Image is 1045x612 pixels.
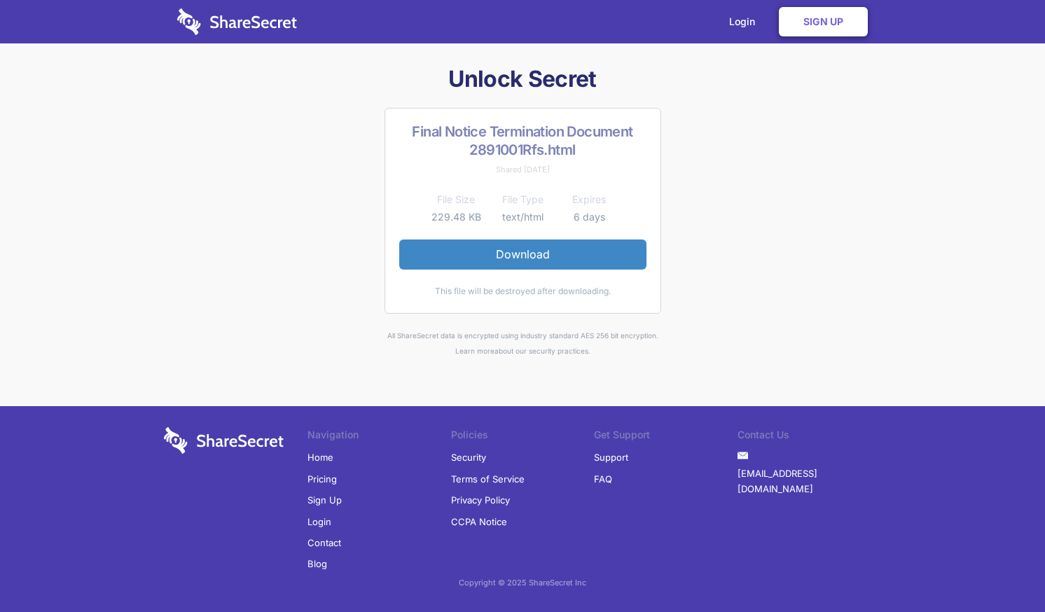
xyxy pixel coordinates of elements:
a: Sign Up [307,489,342,510]
a: Privacy Policy [451,489,510,510]
a: Terms of Service [451,468,525,489]
a: [EMAIL_ADDRESS][DOMAIN_NAME] [738,463,881,500]
li: Policies [451,427,595,447]
a: Home [307,447,333,468]
a: CCPA Notice [451,511,507,532]
th: File Size [423,191,490,208]
img: logo-wordmark-white-trans-d4663122ce5f474addd5e946df7df03e33cb6a1c49d2221995e7729f52c070b2.svg [177,8,297,35]
img: logo-wordmark-white-trans-d4663122ce5f474addd5e946df7df03e33cb6a1c49d2221995e7729f52c070b2.svg [164,427,284,454]
a: FAQ [594,468,612,489]
div: All ShareSecret data is encrypted using industry standard AES 256 bit encryption. about our secur... [158,328,887,359]
a: Sign Up [779,7,868,36]
a: Download [399,239,646,269]
div: This file will be destroyed after downloading. [399,284,646,299]
li: Navigation [307,427,451,447]
h1: Unlock Secret [158,64,887,94]
div: Shared [DATE] [399,162,646,177]
a: Pricing [307,468,337,489]
th: File Type [490,191,556,208]
a: Support [594,447,628,468]
td: 6 days [556,209,623,225]
a: Login [307,511,331,532]
a: Security [451,447,486,468]
li: Get Support [594,427,738,447]
h2: Final Notice Termination Document 2891001Rfs.html [399,123,646,159]
a: Contact [307,532,341,553]
th: Expires [556,191,623,208]
a: Blog [307,553,327,574]
td: text/html [490,209,556,225]
td: 229.48 KB [423,209,490,225]
li: Contact Us [738,427,881,447]
a: Learn more [455,347,494,355]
